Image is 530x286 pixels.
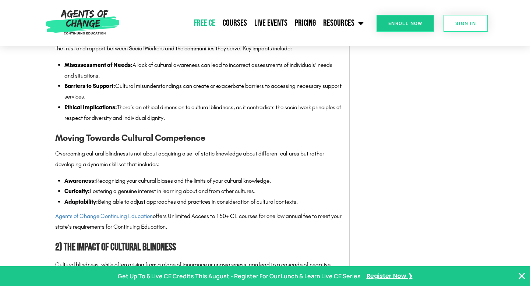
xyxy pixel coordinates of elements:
[517,272,526,280] button: Close Banner
[367,271,413,282] a: Register Now ❯
[64,102,342,124] li: There’s an ethical dimension to cultural blindness, as it contradicts the social work principles ...
[55,149,342,170] p: Overcoming cultural blindness is not about acquiring a set of static knowledge about different cu...
[291,14,319,32] a: Pricing
[64,104,117,111] strong: Ethical Implications:
[55,239,342,256] h2: 2) The Impact of Cultural Blindness
[455,21,476,26] span: SIGN IN
[64,60,342,81] li: A lack of cultural awareness can lead to incorrect assessments of individuals’ needs and situations.
[64,82,115,89] strong: Barriers to Support:
[55,212,153,219] a: Agents of Change Continuing Education
[219,14,251,32] a: Courses
[377,15,434,32] a: Enroll Now
[55,211,342,232] p: offers Unlimited Access to 150+ CE courses for one low annual fee to meet your state’s requiremen...
[64,198,98,205] strong: Adaptability:
[118,271,361,282] p: Get Up To 6 Live CE Credits This August - Register For Our Lunch & Learn Live CE Series
[190,14,219,32] a: Free CE
[64,187,90,194] strong: Curiosity:
[251,14,291,32] a: Live Events
[64,176,342,186] li: Recognizing your cultural biases and the limits of your cultural knowledge.
[123,14,368,32] nav: Menu
[55,260,342,281] p: Cultural blindness, while often arising from a place of ignorance or unawareness, can lead to a c...
[55,131,342,145] h3: Moving Towards Cultural Competence
[64,177,96,184] strong: Awareness:
[444,15,488,32] a: SIGN IN
[319,14,367,32] a: Resources
[64,81,342,102] li: Cultural misunderstandings can create or exacerbate barriers to accessing necessary support servi...
[64,61,132,68] strong: Misassessment of Needs:
[64,197,342,207] li: Being able to adjust approaches and practices in consideration of cultural contexts.
[64,186,342,197] li: Fostering a genuine interest in learning about and from other cultures.
[388,21,423,26] span: Enroll Now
